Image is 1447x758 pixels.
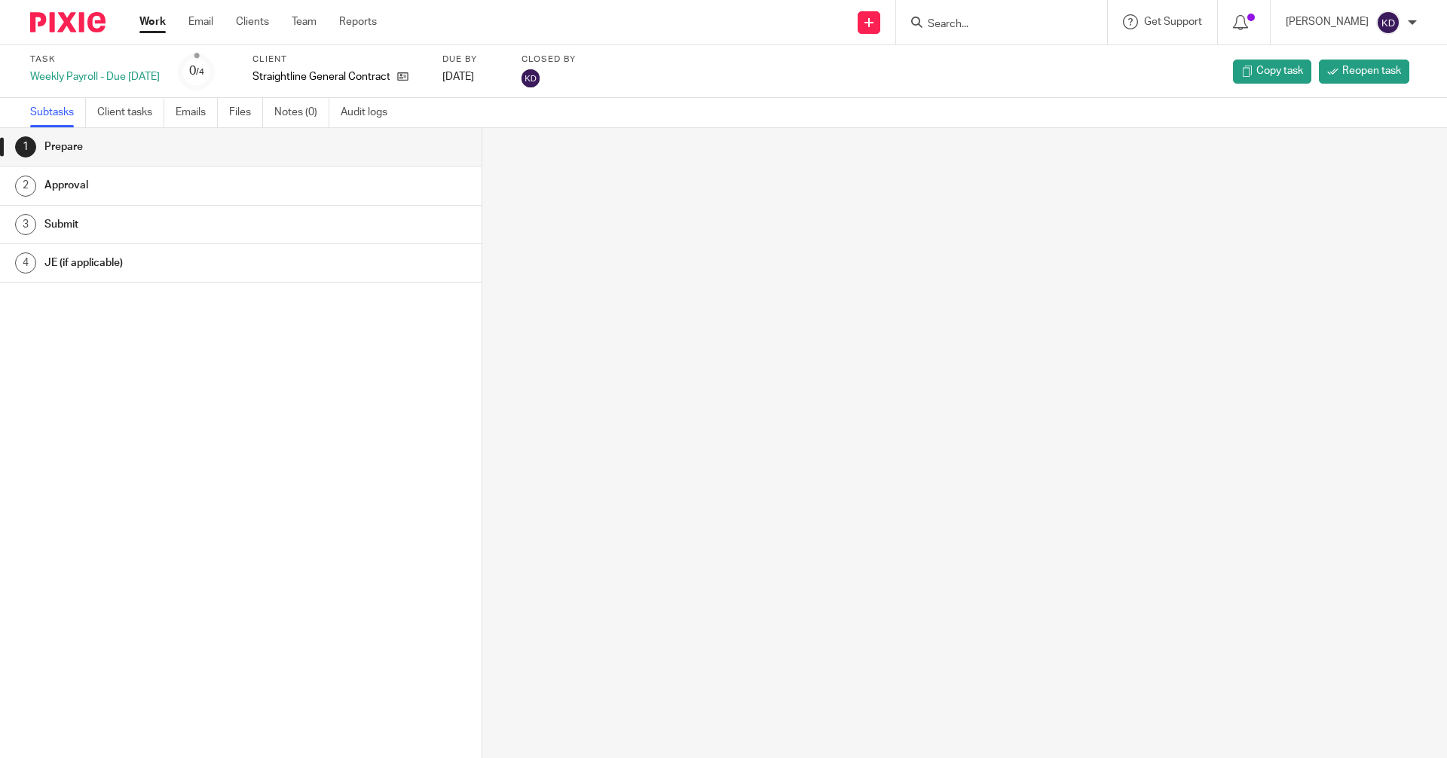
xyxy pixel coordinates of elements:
a: Work [139,14,166,29]
h1: Prepare [44,136,326,158]
a: Audit logs [341,98,399,127]
div: Weekly Payroll - Due [DATE] [30,69,160,84]
span: Copy task [1256,63,1303,78]
span: Reopen task [1342,63,1401,78]
i: Open client page [397,71,408,82]
small: /4 [196,68,204,76]
label: Due by [442,53,503,66]
div: 3 [15,214,36,235]
label: Task [30,53,160,66]
a: Reopen task [1319,60,1409,84]
p: [PERSON_NAME] [1286,14,1369,29]
a: Notes (0) [274,98,329,127]
a: Reports [339,14,377,29]
img: Karla Dominguez [522,69,540,87]
label: Closed by [522,53,576,66]
a: Files [229,98,263,127]
div: [DATE] [442,69,503,84]
span: Get Support [1144,17,1202,27]
input: Search [926,18,1062,32]
a: Emails [176,98,218,127]
h1: JE (if applicable) [44,252,326,274]
h1: Approval [44,174,326,197]
a: Email [188,14,213,29]
img: svg%3E [1376,11,1400,35]
div: 2 [15,176,36,197]
h1: Submit [44,213,326,236]
a: Subtasks [30,98,86,127]
a: Copy task [1233,60,1311,84]
label: Client [252,53,424,66]
a: Client tasks [97,98,164,127]
a: Team [292,14,317,29]
p: Straightline General Contracting [252,69,390,84]
img: Pixie [30,12,106,32]
div: 1 [15,136,36,157]
div: 4 [15,252,36,274]
div: 0 [189,63,204,80]
a: Clients [236,14,269,29]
